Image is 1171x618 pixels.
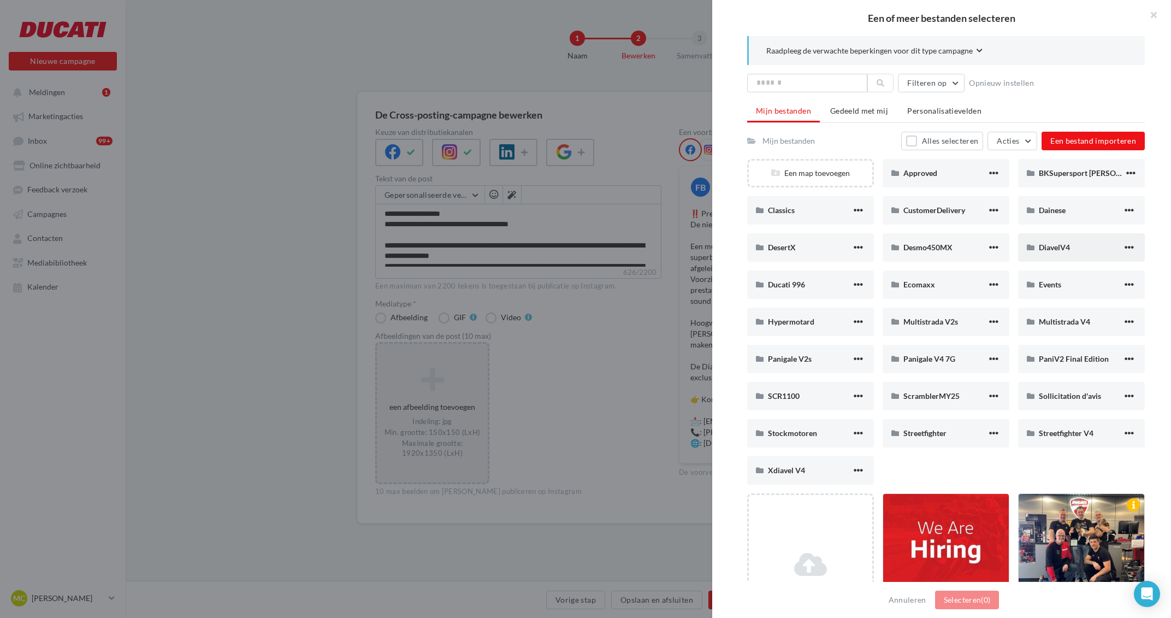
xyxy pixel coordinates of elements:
span: Panigale V4 7G [903,354,955,363]
button: Raadpleeg de verwachte beperkingen voor dit type campagne [766,45,983,58]
span: Classics [768,205,795,215]
span: Streetfighter [903,428,947,438]
span: Gedeeld met mij [830,106,888,115]
button: Selecteren(0) [935,591,1000,609]
span: PaniV2 Final Edition [1039,354,1109,363]
span: Sollicitation d'avis [1039,391,1101,401]
button: Annuleren [884,593,931,607]
div: Een map toevoegen [749,168,872,179]
span: Multistrada V2s [903,317,958,326]
span: Ducati 996 [768,280,805,289]
span: (0) [981,595,990,604]
span: Acties [997,136,1019,145]
span: Xdiavel V4 [768,466,805,475]
span: Panigale V2s [768,354,812,363]
h2: Een of meer bestanden selecteren [730,13,1154,23]
div: Mijn bestanden [762,136,815,146]
span: Stockmotoren [768,428,817,438]
span: Raadpleeg de verwachte beperkingen voor dit type campagne [766,45,973,56]
span: DesertX [768,243,796,252]
span: BKSupersport [PERSON_NAME] [1039,168,1150,178]
span: DiavelV4 [1039,243,1070,252]
span: Multistrada V4 [1039,317,1090,326]
span: CustomerDelivery [903,205,965,215]
button: Filteren op [898,74,965,92]
span: Een bestand importeren [1050,136,1136,145]
span: Approved [903,168,937,178]
button: Acties [987,132,1037,150]
span: Streetfighter V4 [1039,428,1093,438]
span: ScramblerMY25 [903,391,960,401]
button: Een bestand importeren [1042,132,1145,150]
button: Opnieuw instellen [965,76,1038,90]
span: Dainese [1039,205,1066,215]
span: Mijn bestanden [756,106,811,115]
button: Alles selecteren [901,132,983,150]
span: Hypermotard [768,317,814,326]
span: Ecomaxx [903,280,935,289]
span: Desmo450MX [903,243,953,252]
span: Personalisatievelden [907,106,981,115]
span: SCR1100 [768,391,800,401]
span: Events [1039,280,1061,289]
div: Open Intercom Messenger [1134,581,1160,607]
